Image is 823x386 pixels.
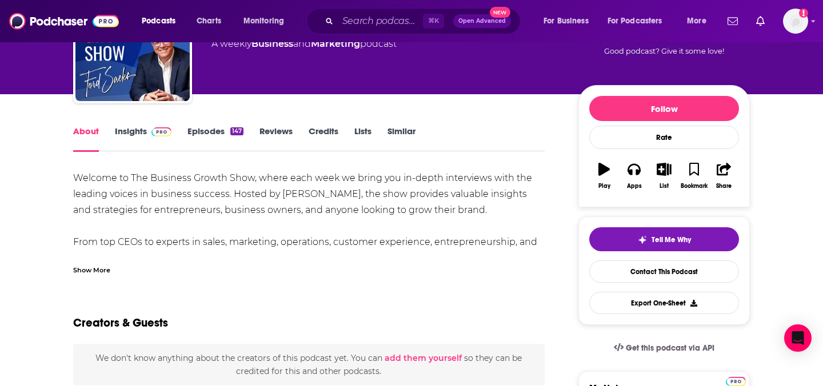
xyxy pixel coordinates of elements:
[589,155,619,196] button: Play
[709,155,739,196] button: Share
[681,183,708,190] div: Bookmark
[197,13,221,29] span: Charts
[243,13,284,29] span: Monitoring
[726,377,746,386] img: Podchaser Pro
[354,126,371,152] a: Lists
[589,227,739,251] button: tell me why sparkleTell Me Why
[95,353,522,376] span: We don't know anything about the creators of this podcast yet . You can so they can be credited f...
[385,353,462,363] button: add them yourself
[293,38,311,49] span: and
[605,334,724,362] a: Get this podcast via API
[387,126,416,152] a: Similar
[311,38,360,49] a: Marketing
[490,7,510,18] span: New
[151,127,171,136] img: Podchaser Pro
[73,170,545,346] div: Welcome to The Business Growth Show, where each week we bring you in-depth interviews with the le...
[134,12,190,30] button: open menu
[589,292,739,314] button: Export One-Sheet
[783,9,808,34] img: User Profile
[783,9,808,34] button: Show profile menu
[309,126,338,152] a: Credits
[752,11,769,31] a: Show notifications dropdown
[783,9,808,34] span: Logged in as JamesRod2024
[73,316,168,330] h2: Creators & Guests
[453,14,511,28] button: Open AdvancedNew
[687,13,706,29] span: More
[619,155,649,196] button: Apps
[679,12,721,30] button: open menu
[235,12,299,30] button: open menu
[726,375,746,386] a: Pro website
[251,38,293,49] a: Business
[338,12,423,30] input: Search podcasts, credits, & more...
[317,8,532,34] div: Search podcasts, credits, & more...
[458,18,506,24] span: Open Advanced
[536,12,603,30] button: open menu
[652,235,691,244] span: Tell Me Why
[589,96,739,121] button: Follow
[600,12,679,30] button: open menu
[230,127,243,135] div: 147
[589,126,739,149] div: Rate
[784,324,812,352] div: Open Intercom Messenger
[723,11,742,31] a: Show notifications dropdown
[9,10,119,32] img: Podchaser - Follow, Share and Rate Podcasts
[604,47,724,55] span: Good podcast? Give it some love!
[626,343,714,353] span: Get this podcast via API
[638,235,647,244] img: tell me why sparkle
[589,260,739,283] a: Contact This Podcast
[115,126,171,152] a: InsightsPodchaser Pro
[660,183,669,190] div: List
[73,126,99,152] a: About
[423,14,444,29] span: ⌘ K
[211,37,397,51] div: A weekly podcast
[544,13,589,29] span: For Business
[608,13,662,29] span: For Podcasters
[627,183,642,190] div: Apps
[716,183,732,190] div: Share
[598,183,610,190] div: Play
[679,155,709,196] button: Bookmark
[142,13,175,29] span: Podcasts
[189,12,228,30] a: Charts
[799,9,808,18] svg: Add a profile image
[259,126,293,152] a: Reviews
[187,126,243,152] a: Episodes147
[649,155,679,196] button: List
